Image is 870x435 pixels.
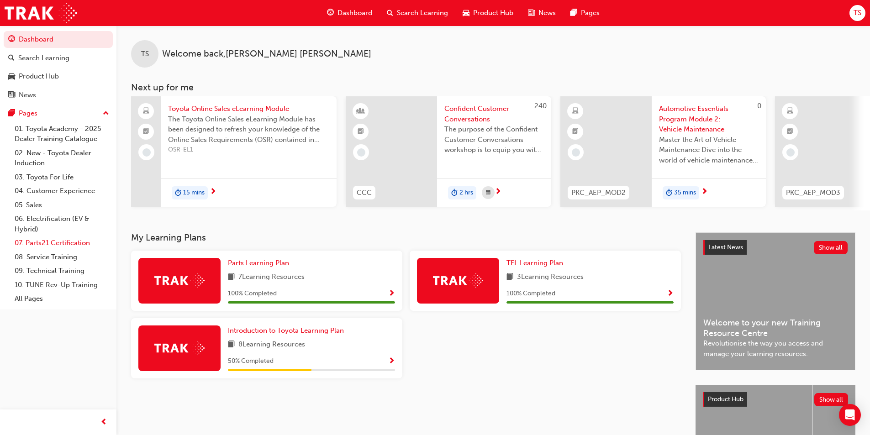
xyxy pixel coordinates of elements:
[703,318,848,338] span: Welcome to your new Training Resource Centre
[11,212,113,236] a: 06. Electrification (EV & Hybrid)
[116,82,870,93] h3: Next up for me
[814,241,848,254] button: Show all
[228,258,293,268] a: Parts Learning Plan
[786,148,795,157] span: learningRecordVerb_NONE-icon
[8,110,15,118] span: pages-icon
[228,326,344,335] span: Introduction to Toyota Learning Plan
[320,4,380,22] a: guage-iconDashboard
[473,8,513,18] span: Product Hub
[358,105,364,117] span: learningResourceType_INSTRUCTOR_LED-icon
[11,278,113,292] a: 10. TUNE Rev-Up Training
[433,273,483,288] img: Trak
[143,126,149,138] span: booktick-icon
[228,272,235,283] span: book-icon
[168,104,329,114] span: Toyota Online Sales eLearning Module
[388,356,395,367] button: Show Progress
[5,3,77,23] img: Trak
[659,135,759,166] span: Master the Art of Vehicle Maintenance Dive into the world of vehicle maintenance with this compre...
[667,290,674,298] span: Show Progress
[506,272,513,283] span: book-icon
[486,187,490,199] span: calendar-icon
[143,105,149,117] span: laptop-icon
[358,126,364,138] span: booktick-icon
[581,8,600,18] span: Pages
[388,357,395,366] span: Show Progress
[4,50,113,67] a: Search Learning
[142,148,151,157] span: learningRecordVerb_NONE-icon
[8,91,15,100] span: news-icon
[357,148,365,157] span: learningRecordVerb_NONE-icon
[571,188,626,198] span: PKC_AEP_MOD2
[19,108,37,119] div: Pages
[337,8,372,18] span: Dashboard
[19,71,59,82] div: Product Hub
[131,96,337,207] a: Toyota Online Sales eLearning ModuleThe Toyota Online Sales eLearning Module has been designed to...
[786,188,840,198] span: PKC_AEP_MOD3
[563,4,607,22] a: pages-iconPages
[4,29,113,105] button: DashboardSearch LearningProduct HubNews
[11,250,113,264] a: 08. Service Training
[8,73,15,81] span: car-icon
[570,7,577,19] span: pages-icon
[444,124,544,155] span: The purpose of the Confident Customer Conversations workshop is to equip you with tools to commun...
[4,31,113,48] a: Dashboard
[238,339,305,351] span: 8 Learning Resources
[388,290,395,298] span: Show Progress
[100,417,107,428] span: prev-icon
[517,272,584,283] span: 3 Learning Resources
[854,8,861,18] span: TS
[228,339,235,351] span: book-icon
[11,264,113,278] a: 09. Technical Training
[168,114,329,145] span: The Toyota Online Sales eLearning Module has been designed to refresh your knowledge of the Onlin...
[4,105,113,122] button: Pages
[11,170,113,184] a: 03. Toyota For Life
[357,188,372,198] span: CCC
[397,8,448,18] span: Search Learning
[703,240,848,255] a: Latest NewsShow all
[667,288,674,299] button: Show Progress
[538,8,556,18] span: News
[4,87,113,104] a: News
[849,5,865,21] button: TS
[703,392,848,407] a: Product HubShow all
[327,7,334,19] span: guage-icon
[560,96,766,207] a: 0PKC_AEP_MOD2Automotive Essentials Program Module 2: Vehicle MaintenanceMaster the Art of Vehicle...
[183,188,205,198] span: 15 mins
[228,259,289,267] span: Parts Learning Plan
[228,288,277,299] span: 100 % Completed
[210,188,216,196] span: next-icon
[162,49,371,59] span: Welcome back , [PERSON_NAME] [PERSON_NAME]
[666,187,672,199] span: duration-icon
[388,288,395,299] button: Show Progress
[18,53,69,63] div: Search Learning
[495,188,501,196] span: next-icon
[787,126,793,138] span: booktick-icon
[444,104,544,124] span: Confident Customer Conversations
[168,145,329,155] span: OSR-EL1
[521,4,563,22] a: news-iconNews
[103,108,109,120] span: up-icon
[238,272,305,283] span: 7 Learning Resources
[346,96,551,207] a: 240CCCConfident Customer ConversationsThe purpose of the Confident Customer Conversations worksho...
[228,356,274,367] span: 50 % Completed
[387,7,393,19] span: search-icon
[787,105,793,117] span: learningResourceType_ELEARNING-icon
[8,36,15,44] span: guage-icon
[572,105,579,117] span: learningResourceType_ELEARNING-icon
[528,7,535,19] span: news-icon
[11,236,113,250] a: 07. Parts21 Certification
[659,104,759,135] span: Automotive Essentials Program Module 2: Vehicle Maintenance
[708,395,743,403] span: Product Hub
[175,187,181,199] span: duration-icon
[572,126,579,138] span: booktick-icon
[154,273,205,288] img: Trak
[380,4,455,22] a: search-iconSearch Learning
[757,102,761,110] span: 0
[506,258,567,268] a: TFL Learning Plan
[11,146,113,170] a: 02. New - Toyota Dealer Induction
[463,7,469,19] span: car-icon
[814,393,849,406] button: Show all
[701,188,708,196] span: next-icon
[455,4,521,22] a: car-iconProduct Hub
